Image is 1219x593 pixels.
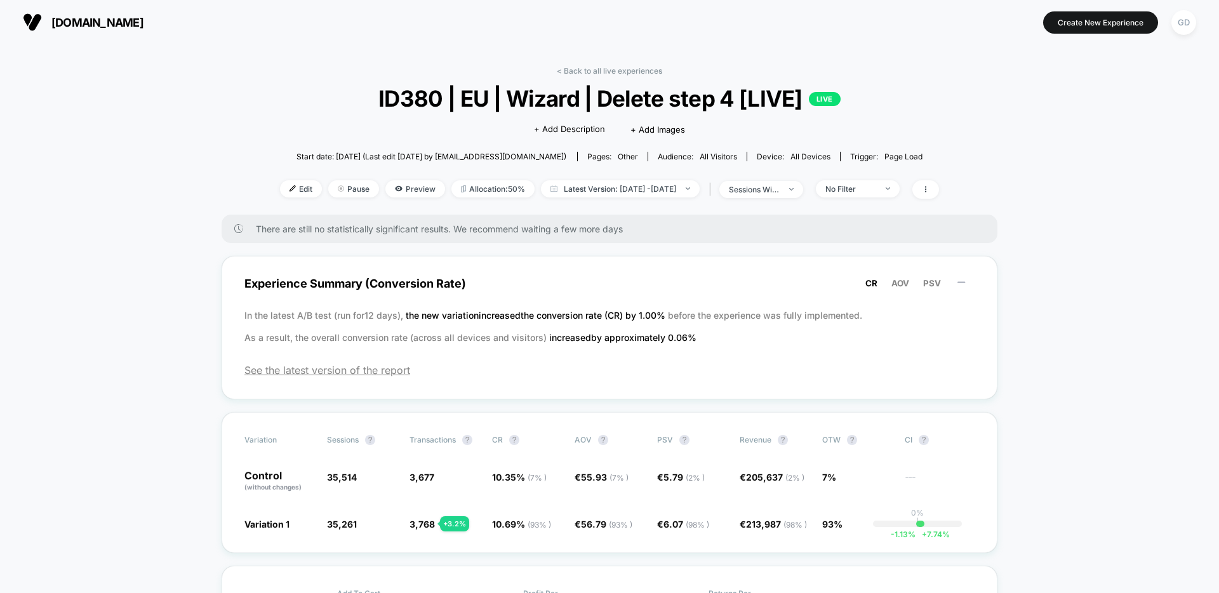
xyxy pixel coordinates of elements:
span: ( 98 % ) [783,520,807,530]
span: 55.93 [581,472,629,483]
span: € [575,519,632,530]
span: 5.79 [663,472,705,483]
button: ? [509,435,519,445]
span: -1.13 % [891,530,916,539]
span: 35,261 [327,519,357,530]
span: See the latest version of the report [244,364,975,376]
span: € [740,519,807,530]
span: Revenue [740,435,771,444]
img: end [886,187,890,190]
span: (without changes) [244,483,302,491]
span: ( 93 % ) [609,520,632,530]
div: + 3.2 % [440,516,469,531]
span: There are still no statistically significant results. We recommend waiting a few more days [256,223,972,234]
span: 213,987 [746,519,807,530]
span: Latest Version: [DATE] - [DATE] [541,180,700,197]
span: 7% [822,472,836,483]
span: ( 93 % ) [528,520,551,530]
p: Control [244,470,314,492]
span: --- [905,474,975,492]
span: CI [905,435,975,445]
button: AOV [888,277,913,289]
span: + Add Images [630,124,685,135]
p: | [916,517,919,527]
span: 56.79 [581,519,632,530]
span: Start date: [DATE] (Last edit [DATE] by [EMAIL_ADDRESS][DOMAIN_NAME]) [296,152,566,161]
div: Pages: [587,152,638,161]
span: 205,637 [746,472,804,483]
p: LIVE [809,92,841,106]
span: ( 98 % ) [686,520,709,530]
img: end [686,187,690,190]
a: < Back to all live experiences [557,66,662,76]
span: PSV [923,278,941,288]
img: end [338,185,344,192]
button: PSV [919,277,945,289]
span: ID380 | EU | Wizard | Delete step 4 [LIVE] [313,85,906,112]
button: ? [847,435,857,445]
span: Page Load [884,152,923,161]
div: sessions with impression [729,185,780,194]
span: € [575,472,629,483]
span: € [657,472,705,483]
button: ? [462,435,472,445]
span: CR [865,278,877,288]
button: GD [1168,10,1200,36]
span: ( 2 % ) [785,473,804,483]
span: AOV [891,278,909,288]
span: Variation [244,435,314,445]
span: ( 2 % ) [686,473,705,483]
span: + [922,530,927,539]
span: the new variation increased the conversion rate (CR) by 1.00 % [406,310,668,321]
div: No Filter [825,184,876,194]
span: increased by approximately 0.06 % [549,332,696,343]
span: 10.35 % [492,472,547,483]
span: Allocation: 50% [451,180,535,197]
span: PSV [657,435,673,444]
p: 0% [911,508,924,517]
span: Preview [385,180,445,197]
span: other [618,152,638,161]
span: + Add Description [534,123,605,136]
span: ( 7 % ) [528,473,547,483]
span: € [740,472,804,483]
img: end [789,188,794,190]
button: [DOMAIN_NAME] [19,12,147,32]
button: ? [778,435,788,445]
span: 35,514 [327,472,357,483]
div: Audience: [658,152,737,161]
div: GD [1171,10,1196,35]
button: ? [919,435,929,445]
button: ? [679,435,689,445]
button: CR [862,277,881,289]
span: 3,677 [410,472,434,483]
span: Experience Summary (Conversion Rate) [244,269,975,298]
span: All Visitors [700,152,737,161]
span: Edit [280,180,322,197]
div: Trigger: [850,152,923,161]
img: calendar [550,185,557,192]
p: In the latest A/B test (run for 12 days), before the experience was fully implemented. As a resul... [244,304,975,349]
span: | [706,180,719,199]
span: all devices [790,152,830,161]
span: € [657,519,709,530]
img: Visually logo [23,13,42,32]
button: Create New Experience [1043,11,1158,34]
span: 93% [822,519,843,530]
span: AOV [575,435,592,444]
span: CR [492,435,503,444]
span: 6.07 [663,519,709,530]
span: 7.74 % [916,530,950,539]
span: 10.69 % [492,519,551,530]
span: Pause [328,180,379,197]
button: ? [365,435,375,445]
span: Transactions [410,435,456,444]
span: Device: [747,152,840,161]
span: ( 7 % ) [609,473,629,483]
img: rebalance [461,185,466,192]
span: [DOMAIN_NAME] [51,16,143,29]
span: Sessions [327,435,359,444]
img: edit [290,185,296,192]
span: OTW [822,435,892,445]
span: 3,768 [410,519,435,530]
